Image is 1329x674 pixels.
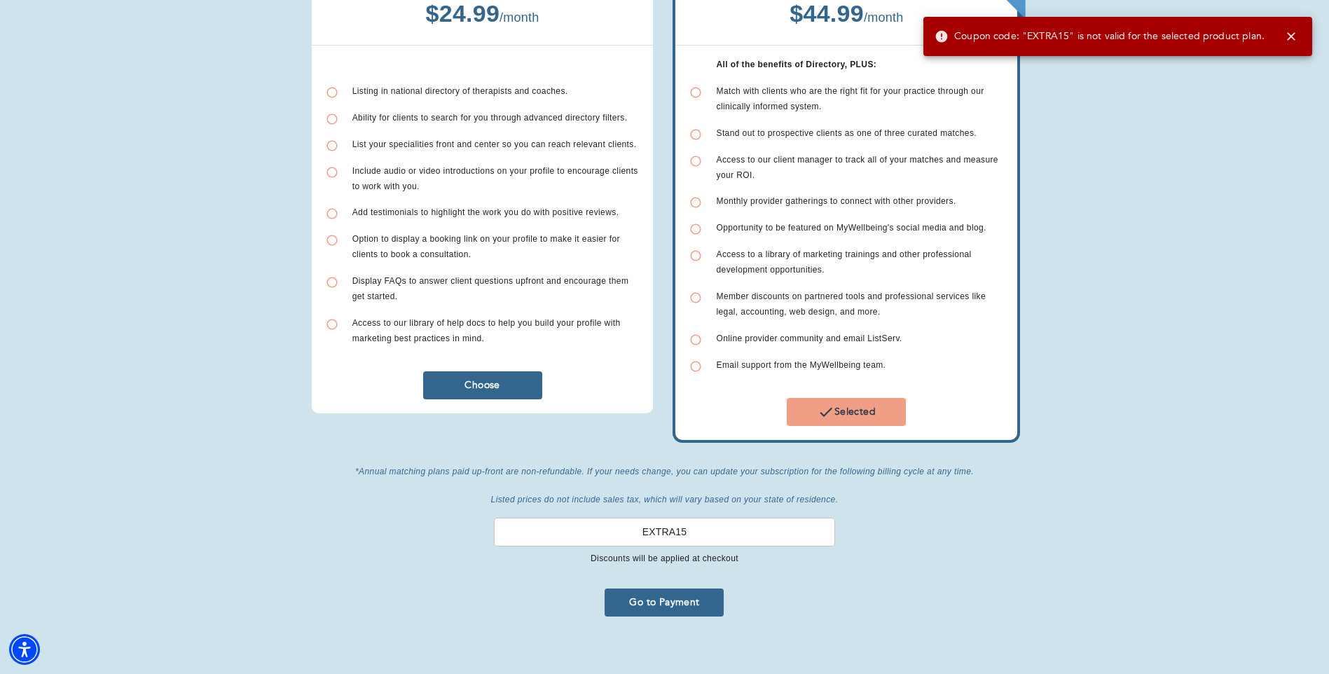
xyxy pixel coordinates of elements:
[716,155,998,180] span: Access to our client manager to track all of your matches and measure your ROI.
[716,60,876,69] b: All of the benefits of Directory, PLUS:
[352,166,638,191] span: Include audio or video introductions on your profile to encourage clients to work with you.
[716,223,986,233] span: Opportunity to be featured on MyWellbeing's social media and blog.
[716,291,986,317] span: Member discounts on partnered tools and professional services like legal, accounting, web design,...
[610,596,718,609] span: Go to Payment
[935,29,1265,43] span: Coupon code: "EXTRA15" is not valid for the selected product plan.
[352,234,620,259] span: Option to display a booking link on your profile to make it easier for clients to book a consulta...
[787,398,906,426] button: Selected
[494,518,836,546] input: Add discount code here
[352,276,629,301] span: Display FAQs to answer client questions upfront and encourage them get started.
[423,371,542,399] button: Choose
[716,196,956,206] span: Monthly provider gatherings to connect with other providers.
[716,128,977,138] span: Stand out to prospective clients as one of three curated matches.
[352,318,621,343] span: Access to our library of help docs to help you build your profile with marketing best practices i...
[429,378,537,392] span: Choose
[500,11,539,25] span: / month
[352,113,628,123] span: Ability for clients to search for you through advanced directory filters.
[352,139,637,149] span: List your specialities front and center so you can reach relevant clients.
[352,86,568,96] span: Listing in national directory of therapists and coaches.
[605,589,724,617] button: Go to Payment
[716,86,984,111] span: Match with clients who are the right fit for your practice through our clinically informed system.
[591,552,738,566] p: Discounts will be applied at checkout
[864,11,904,25] span: / month
[9,634,40,665] div: Accessibility Menu
[716,333,902,343] span: Online provider community and email ListServ.
[355,467,974,504] i: *Annual matching plans paid up-front are non-refundable. If your needs change, you can update you...
[716,249,971,275] span: Access to a library of marketing trainings and other professional development opportunities.
[792,404,900,420] span: Selected
[352,207,619,217] span: Add testimonials to highlight the work you do with positive reviews.
[716,360,886,370] span: Email support from the MyWellbeing team.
